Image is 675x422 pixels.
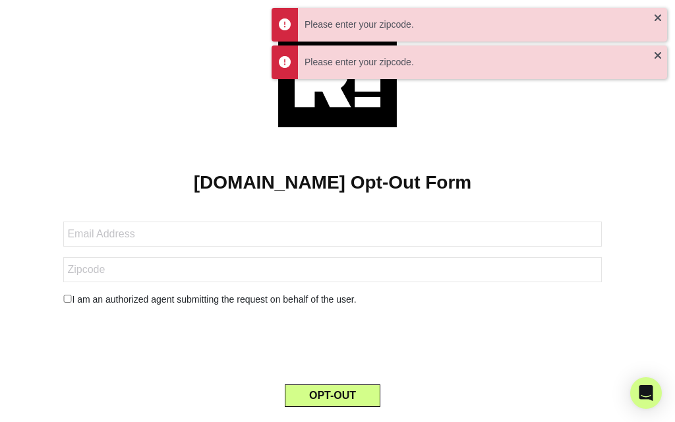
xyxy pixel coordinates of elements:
div: Open Intercom Messenger [630,377,662,409]
h1: [DOMAIN_NAME] Opt-Out Form [20,171,645,194]
input: Zipcode [63,257,601,282]
input: Email Address [63,222,601,247]
iframe: reCAPTCHA [233,317,433,369]
div: I am an authorized agent submitting the request on behalf of the user. [53,293,611,307]
div: Please enter your zipcode. [305,55,654,69]
button: OPT-OUT [285,384,380,407]
img: Retention.com [278,32,397,127]
div: Please enter your zipcode. [305,18,654,32]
